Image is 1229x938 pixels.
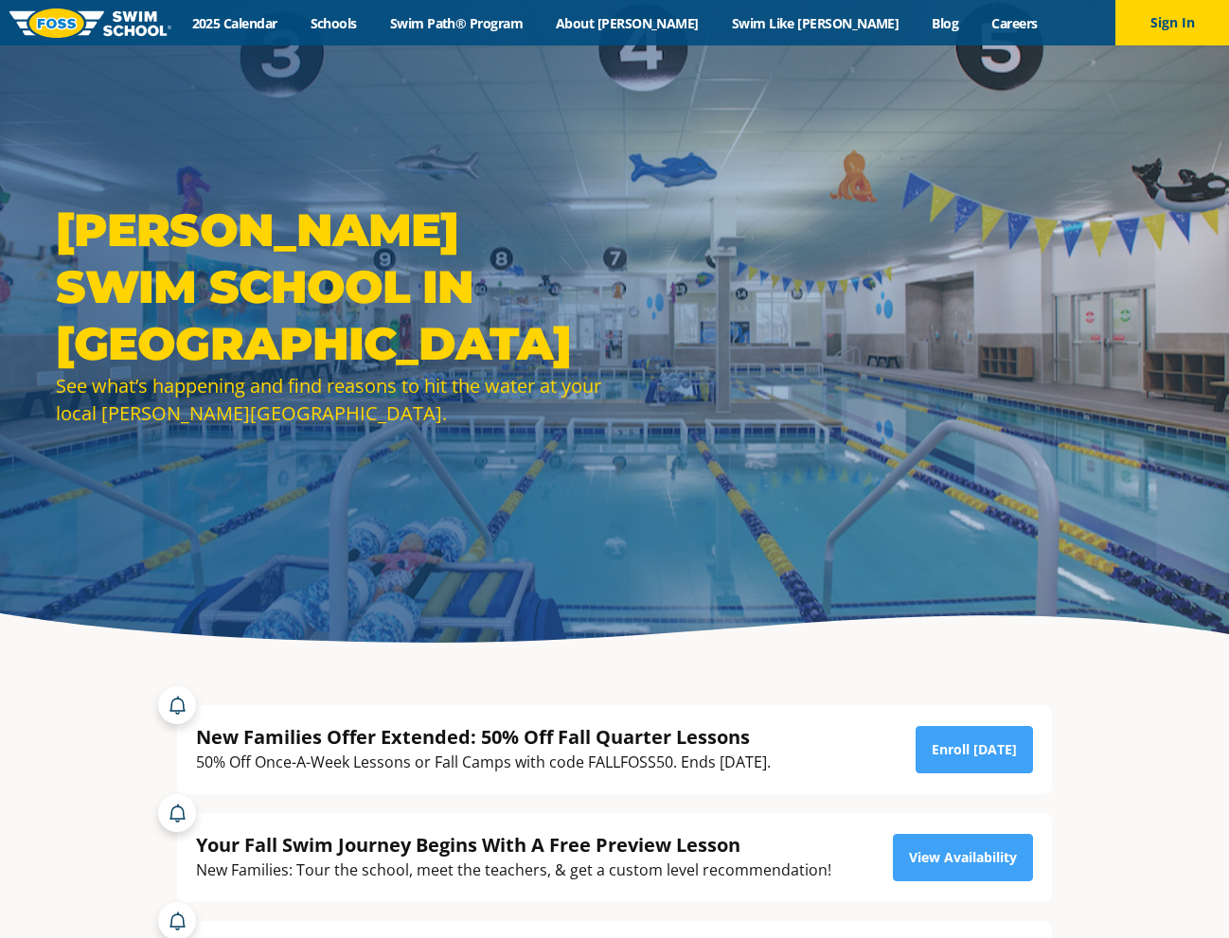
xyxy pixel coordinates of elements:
[196,858,831,883] div: New Families: Tour the school, meet the teachers, & get a custom level recommendation!
[916,726,1033,773] a: Enroll [DATE]
[56,202,605,372] h1: [PERSON_NAME] Swim School in [GEOGRAPHIC_DATA]
[975,14,1054,32] a: Careers
[9,9,171,38] img: FOSS Swim School Logo
[893,834,1033,881] a: View Availability
[196,750,771,775] div: 50% Off Once-A-Week Lessons or Fall Camps with code FALLFOSS50. Ends [DATE].
[196,832,831,858] div: Your Fall Swim Journey Begins With A Free Preview Lesson
[715,14,916,32] a: Swim Like [PERSON_NAME]
[196,724,771,750] div: New Families Offer Extended: 50% Off Fall Quarter Lessons
[540,14,716,32] a: About [PERSON_NAME]
[916,14,975,32] a: Blog
[373,14,539,32] a: Swim Path® Program
[56,372,605,427] div: See what’s happening and find reasons to hit the water at your local [PERSON_NAME][GEOGRAPHIC_DATA].
[175,14,294,32] a: 2025 Calendar
[294,14,373,32] a: Schools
